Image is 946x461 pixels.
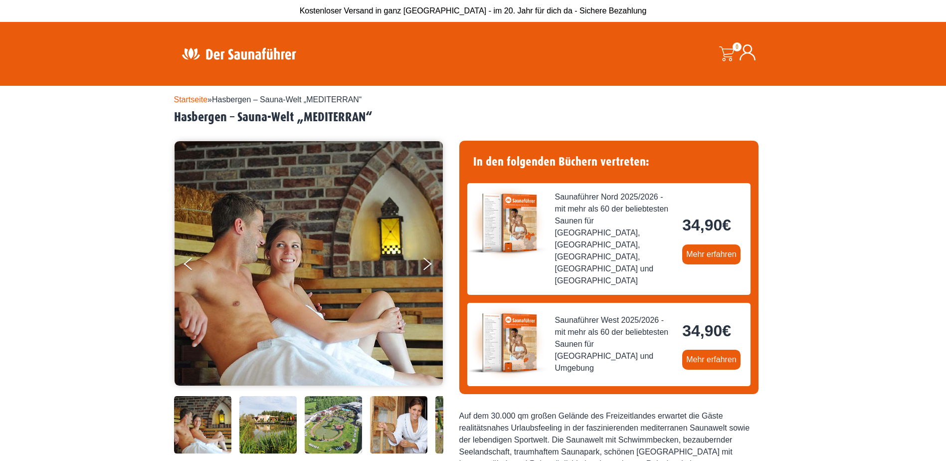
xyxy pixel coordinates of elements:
a: Mehr erfahren [682,244,741,264]
span: € [722,216,731,234]
span: Kostenloser Versand in ganz [GEOGRAPHIC_DATA] - im 20. Jahr für dich da - Sichere Bezahlung [300,6,647,15]
img: der-saunafuehrer-2025-west.jpg [467,303,547,383]
bdi: 34,90 [682,216,731,234]
bdi: 34,90 [682,322,731,340]
span: Saunaführer West 2025/2026 - mit mehr als 60 der beliebtesten Saunen für [GEOGRAPHIC_DATA] und Um... [555,314,675,374]
h4: In den folgenden Büchern vertreten: [467,149,751,175]
a: Startseite [174,95,208,104]
span: » [174,95,362,104]
button: Previous [184,253,209,278]
span: 0 [733,42,742,51]
span: Saunaführer Nord 2025/2026 - mit mehr als 60 der beliebtesten Saunen für [GEOGRAPHIC_DATA], [GEOG... [555,191,675,287]
h2: Hasbergen – Sauna-Welt „MEDITERRAN“ [174,110,772,125]
span: Hasbergen – Sauna-Welt „MEDITERRAN“ [212,95,362,104]
a: Mehr erfahren [682,350,741,370]
span: € [722,322,731,340]
img: der-saunafuehrer-2025-nord.jpg [467,183,547,263]
button: Next [421,253,446,278]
